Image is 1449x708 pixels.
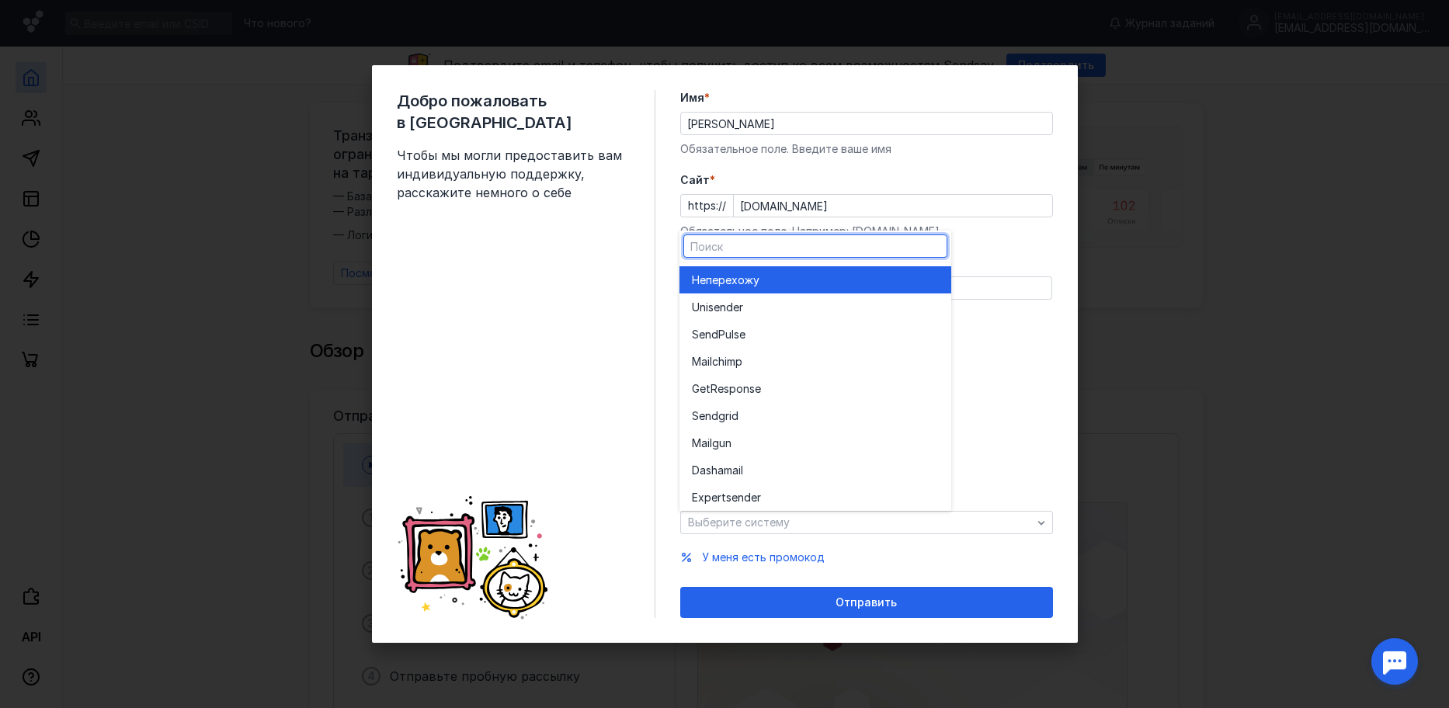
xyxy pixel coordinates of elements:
[679,262,951,511] div: grid
[680,224,1053,239] div: Обязательное поле. Например: [DOMAIN_NAME]
[679,321,951,348] button: SendPulse
[836,596,897,609] span: Отправить
[712,436,731,451] span: gun
[680,587,1053,618] button: Отправить
[692,300,739,315] span: Unisende
[692,436,712,451] span: Mail
[739,300,743,315] span: r
[692,354,735,370] span: Mailchim
[692,490,704,505] span: Ex
[679,348,951,375] button: Mailchimp
[684,235,947,257] input: Поиск
[704,490,761,505] span: pertsender
[397,146,630,202] span: Чтобы мы могли предоставить вам индивидуальную поддержку, расскажите немного о себе
[680,141,1053,157] div: Обязательное поле. Введите ваше имя
[688,515,790,529] span: Выберите систему
[680,172,710,188] span: Cайт
[397,90,630,134] span: Добро пожаловать в [GEOGRAPHIC_DATA]
[680,90,704,106] span: Имя
[702,550,825,564] span: У меня есть промокод
[692,272,706,288] span: Не
[679,429,951,456] button: Mailgun
[692,408,729,424] span: Sendgr
[692,381,700,397] span: G
[706,272,759,288] span: перехожу
[679,375,951,402] button: GetResponse
[729,408,738,424] span: id
[741,463,743,478] span: l
[679,402,951,429] button: Sendgrid
[679,266,951,293] button: Неперехожу
[735,354,742,370] span: p
[739,327,745,342] span: e
[679,484,951,511] button: Expertsender
[679,456,951,484] button: Dashamail
[680,511,1053,534] button: Выберите систему
[692,463,741,478] span: Dashamai
[692,327,739,342] span: SendPuls
[679,293,951,321] button: Unisender
[700,381,761,397] span: etResponse
[702,550,825,565] button: У меня есть промокод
